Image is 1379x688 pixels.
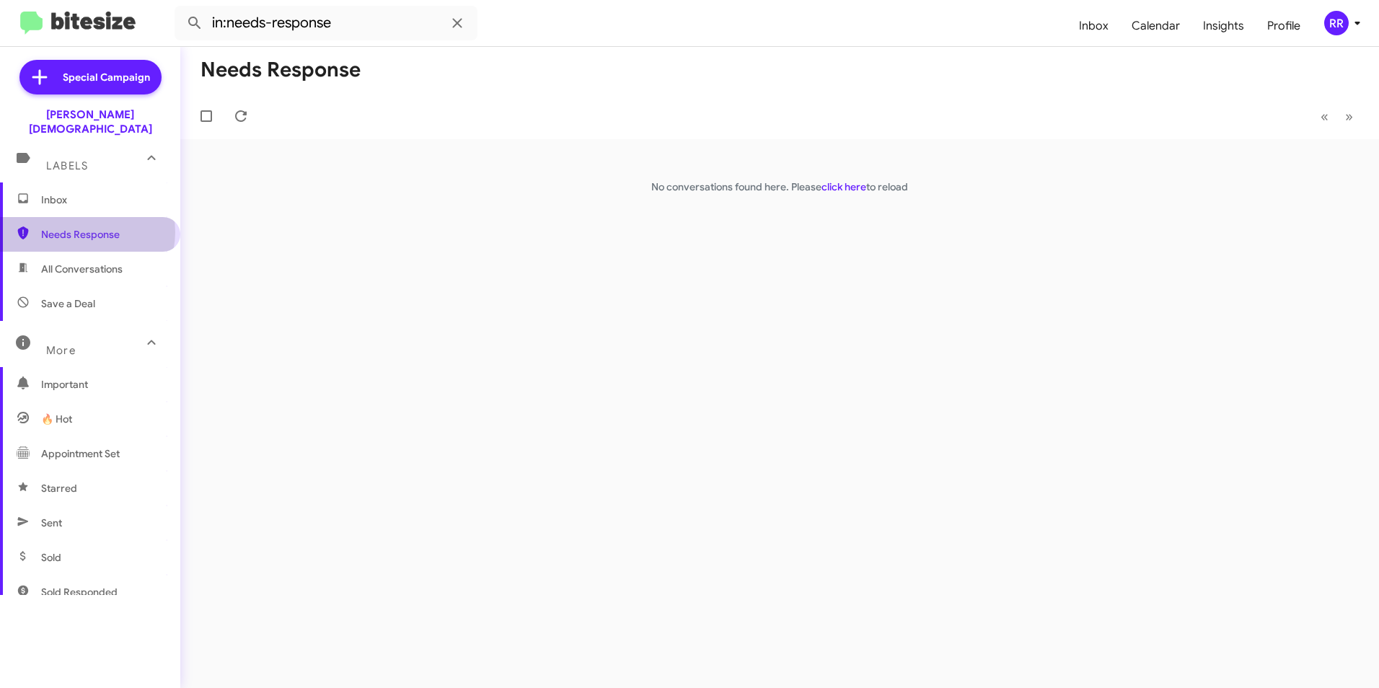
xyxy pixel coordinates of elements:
a: Special Campaign [19,60,162,94]
span: Labels [46,159,88,172]
span: All Conversations [41,262,123,276]
span: Sent [41,516,62,530]
a: Calendar [1120,5,1191,47]
span: Inbox [41,193,164,207]
a: Profile [1256,5,1312,47]
a: Inbox [1067,5,1120,47]
span: » [1345,107,1353,125]
a: click here [821,180,866,193]
span: 🔥 Hot [41,412,72,426]
input: Search [175,6,477,40]
h1: Needs Response [201,58,361,81]
a: Insights [1191,5,1256,47]
span: Important [41,377,164,392]
span: Needs Response [41,227,164,242]
button: Previous [1312,102,1337,131]
span: Special Campaign [63,70,150,84]
span: « [1321,107,1329,125]
button: RR [1312,11,1363,35]
p: No conversations found here. Please to reload [180,180,1379,194]
span: More [46,344,76,357]
span: Appointment Set [41,446,120,461]
span: Save a Deal [41,296,95,311]
span: Starred [41,481,77,495]
button: Next [1336,102,1362,131]
span: Sold Responded [41,585,118,599]
nav: Page navigation example [1313,102,1362,131]
span: Sold [41,550,61,565]
div: RR [1324,11,1349,35]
